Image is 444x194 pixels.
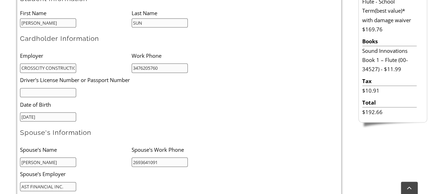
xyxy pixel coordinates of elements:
h2: Spouse's Information [20,128,339,137]
select: Zoom [150,2,200,9]
li: Total [362,98,417,107]
li: Last Name [132,8,243,18]
li: Books [362,37,417,46]
li: Sound Innovations Book 1 – Flute (00-34527) - $11.99 [362,46,417,74]
li: Spouse's Employer [20,167,221,181]
li: Work Phone [132,48,243,63]
li: Employer [20,48,132,63]
span: of 2 [77,2,88,10]
h2: Cardholder Information [20,34,339,43]
li: Date of Birth [20,97,221,112]
li: $10.91 [362,86,417,95]
li: $192.66 [362,107,417,117]
li: Driver's License Number or Passport Number [20,73,221,87]
img: sidebar-footer.png [358,123,427,129]
li: Spouse's Work Phone [132,142,243,157]
li: First Name [20,8,132,18]
input: Page [58,1,77,9]
li: Spouse's Name [20,142,132,157]
li: Tax [362,76,417,86]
